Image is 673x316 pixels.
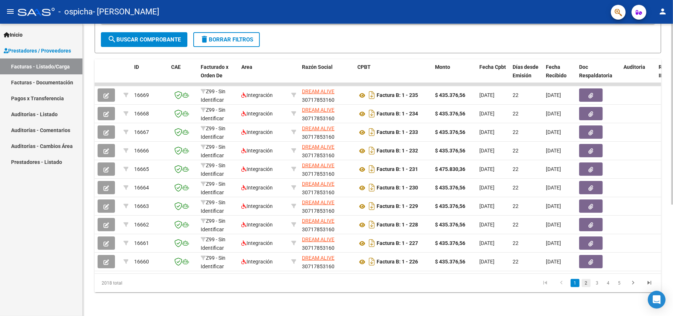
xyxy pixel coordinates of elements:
[435,259,465,265] strong: $ 435.376,56
[302,217,351,232] div: 30717853160
[603,277,614,289] li: page 4
[4,31,23,39] span: Inicio
[582,279,591,287] a: 2
[238,59,288,92] datatable-header-cell: Area
[201,107,225,121] span: Z99 - Sin Identificar
[432,59,476,92] datatable-header-cell: Monto
[513,185,519,191] span: 22
[134,64,139,70] span: ID
[108,36,181,43] span: Buscar Comprobante
[479,240,494,246] span: [DATE]
[4,47,71,55] span: Prestadores / Proveedores
[168,59,198,92] datatable-header-cell: CAE
[302,107,334,113] span: DREAM ALIVE
[435,203,465,209] strong: $ 435.376,56
[134,166,149,172] span: 16665
[354,59,432,92] datatable-header-cell: CPBT
[134,203,149,209] span: 16663
[302,236,334,242] span: DREAM ALIVE
[377,222,418,228] strong: Factura B: 1 - 228
[554,279,568,287] a: go to previous page
[377,241,418,246] strong: Factura B: 1 - 227
[377,130,418,135] strong: Factura B: 1 - 233
[479,148,494,154] span: [DATE]
[377,167,418,172] strong: Factura B: 1 - 231
[241,111,273,117] span: Integración
[614,277,625,289] li: page 5
[377,148,418,154] strong: Factura B: 1 - 232
[377,111,418,117] strong: Factura B: 1 - 234
[367,126,377,138] i: Descargar documento
[546,222,561,228] span: [DATE]
[201,64,228,78] span: Facturado x Orden De
[200,35,209,44] mat-icon: delete
[367,219,377,231] i: Descargar documento
[479,259,494,265] span: [DATE]
[513,203,519,209] span: 22
[546,64,567,78] span: Fecha Recibido
[435,64,450,70] span: Monto
[367,145,377,157] i: Descargar documento
[479,92,494,98] span: [DATE]
[241,185,273,191] span: Integración
[134,222,149,228] span: 16662
[201,218,225,232] span: Z99 - Sin Identificar
[592,277,603,289] li: page 3
[546,148,561,154] span: [DATE]
[538,279,552,287] a: go to first page
[302,255,334,261] span: DREAM ALIVE
[241,64,252,70] span: Area
[134,240,149,246] span: 16661
[302,64,333,70] span: Razón Social
[546,259,561,265] span: [DATE]
[302,87,351,103] div: 30717853160
[302,88,334,94] span: DREAM ALIVE
[367,163,377,175] i: Descargar documento
[377,259,418,265] strong: Factura B: 1 - 226
[510,59,543,92] datatable-header-cell: Días desde Emisión
[479,166,494,172] span: [DATE]
[435,166,465,172] strong: $ 475.830,36
[579,64,612,78] span: Doc Respaldatoria
[95,274,207,292] div: 2018 total
[131,59,168,92] datatable-header-cell: ID
[479,111,494,117] span: [DATE]
[201,125,225,140] span: Z99 - Sin Identificar
[193,32,260,47] button: Borrar Filtros
[642,279,656,287] a: go to last page
[367,256,377,268] i: Descargar documento
[302,162,334,168] span: DREAM ALIVE
[543,59,576,92] datatable-header-cell: Fecha Recibido
[546,92,561,98] span: [DATE]
[546,203,561,209] span: [DATE]
[570,277,581,289] li: page 1
[357,64,371,70] span: CPBT
[648,291,666,309] div: Open Intercom Messenger
[546,240,561,246] span: [DATE]
[479,64,506,70] span: Fecha Cpbt
[435,111,465,117] strong: $ 435.376,56
[241,129,273,135] span: Integración
[201,255,225,269] span: Z99 - Sin Identificar
[134,185,149,191] span: 16664
[513,92,519,98] span: 22
[377,204,418,209] strong: Factura B: 1 - 229
[302,254,351,269] div: 30717853160
[593,279,602,287] a: 3
[201,162,225,177] span: Z99 - Sin Identificar
[513,129,519,135] span: 22
[367,182,377,194] i: Descargar documento
[513,111,519,117] span: 22
[201,181,225,195] span: Z99 - Sin Identificar
[513,148,519,154] span: 22
[241,240,273,246] span: Integración
[198,59,238,92] datatable-header-cell: Facturado x Orden De
[476,59,510,92] datatable-header-cell: Fecha Cpbt
[201,236,225,251] span: Z99 - Sin Identificar
[479,222,494,228] span: [DATE]
[479,203,494,209] span: [DATE]
[604,279,613,287] a: 4
[241,203,273,209] span: Integración
[302,106,351,121] div: 30717853160
[302,143,351,158] div: 30717853160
